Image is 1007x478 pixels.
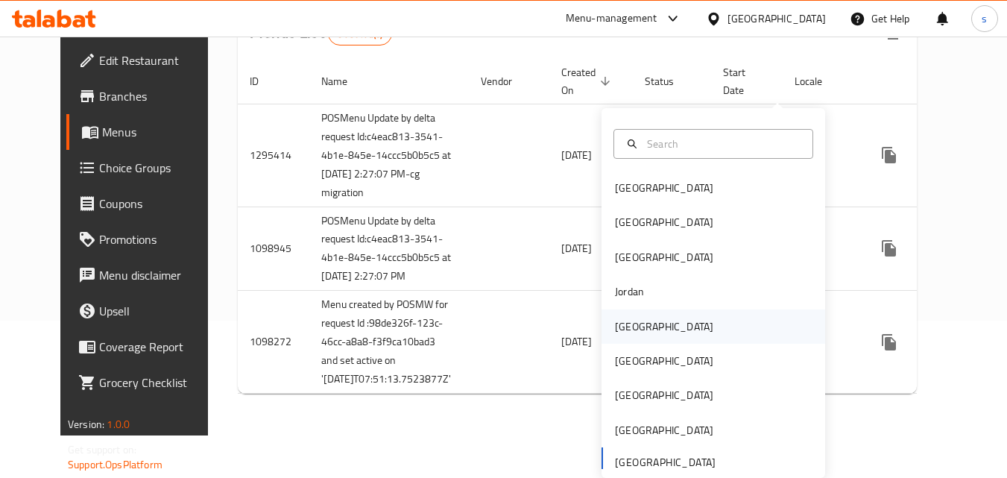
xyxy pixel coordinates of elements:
[907,324,943,360] button: Change Status
[615,214,713,230] div: [GEOGRAPHIC_DATA]
[99,87,217,105] span: Branches
[68,440,136,459] span: Get support on:
[309,207,469,291] td: POSMenu Update by delta request Id:c4eac813-3541-4b1e-845e-14ccc5b0b5c5 at [DATE] 2:27:07 PM
[68,455,162,474] a: Support.OpsPlatform
[66,186,229,221] a: Coupons
[871,324,907,360] button: more
[66,78,229,114] a: Branches
[66,257,229,293] a: Menu disclaimer
[795,72,842,90] span: Locale
[727,10,826,27] div: [GEOGRAPHIC_DATA]
[615,180,713,196] div: [GEOGRAPHIC_DATA]
[309,291,469,394] td: Menu created by POSMW for request Id :98de326f-123c-46cc-a8a8-f3f9ca10bad3 and set active on '[DA...
[66,43,229,78] a: Edit Restaurant
[711,104,783,207] td: -
[615,318,713,335] div: [GEOGRAPHIC_DATA]
[871,230,907,266] button: more
[871,137,907,173] button: more
[107,415,130,434] span: 1.0.0
[615,387,713,403] div: [GEOGRAPHIC_DATA]
[645,72,693,90] span: Status
[238,291,309,394] td: 1098272
[982,10,987,27] span: s
[66,329,229,365] a: Coverage Report
[250,21,392,45] h2: Menus List
[238,104,309,207] td: 1295414
[99,374,217,391] span: Grocery Checklist
[99,195,217,213] span: Coupons
[907,137,943,173] button: Change Status
[566,10,657,28] div: Menu-management
[238,207,309,291] td: 1098945
[321,72,367,90] span: Name
[99,159,217,177] span: Choice Groups
[907,230,943,266] button: Change Status
[615,249,713,265] div: [GEOGRAPHIC_DATA]
[615,422,713,438] div: [GEOGRAPHIC_DATA]
[250,72,278,90] span: ID
[561,63,615,99] span: Created On
[66,221,229,257] a: Promotions
[783,104,859,207] td: All
[561,332,592,351] span: [DATE]
[66,150,229,186] a: Choice Groups
[99,338,217,356] span: Coverage Report
[615,353,713,369] div: [GEOGRAPHIC_DATA]
[99,51,217,69] span: Edit Restaurant
[561,145,592,165] span: [DATE]
[481,72,531,90] span: Vendor
[99,266,217,284] span: Menu disclaimer
[641,136,804,152] input: Search
[615,283,644,300] div: Jordan
[68,415,104,434] span: Version:
[309,104,469,207] td: POSMenu Update by delta request Id:c4eac813-3541-4b1e-845e-14ccc5b0b5c5 at [DATE] 2:27:07 PM-cg m...
[561,239,592,258] span: [DATE]
[102,123,217,141] span: Menus
[66,114,229,150] a: Menus
[66,365,229,400] a: Grocery Checklist
[99,230,217,248] span: Promotions
[99,302,217,320] span: Upsell
[66,293,229,329] a: Upsell
[723,63,765,99] span: Start Date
